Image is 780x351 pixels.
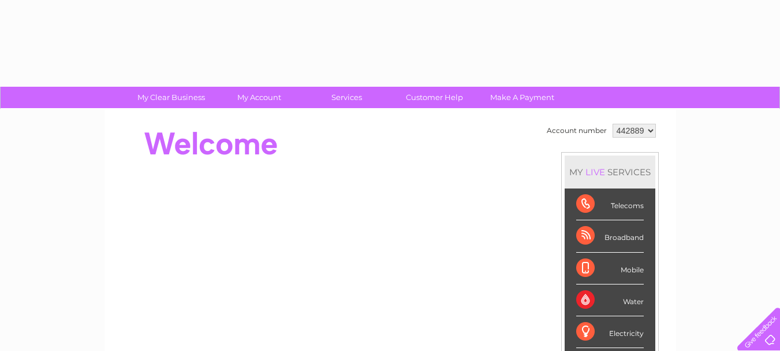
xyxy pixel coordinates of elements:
a: My Account [211,87,307,108]
div: Electricity [576,316,644,348]
div: Water [576,285,644,316]
a: Services [299,87,394,108]
div: Telecoms [576,189,644,220]
div: Broadband [576,220,644,252]
a: Make A Payment [475,87,570,108]
div: LIVE [583,167,607,178]
div: Mobile [576,253,644,285]
div: MY SERVICES [565,156,655,189]
td: Account number [544,121,610,141]
a: My Clear Business [124,87,219,108]
a: Customer Help [387,87,482,108]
